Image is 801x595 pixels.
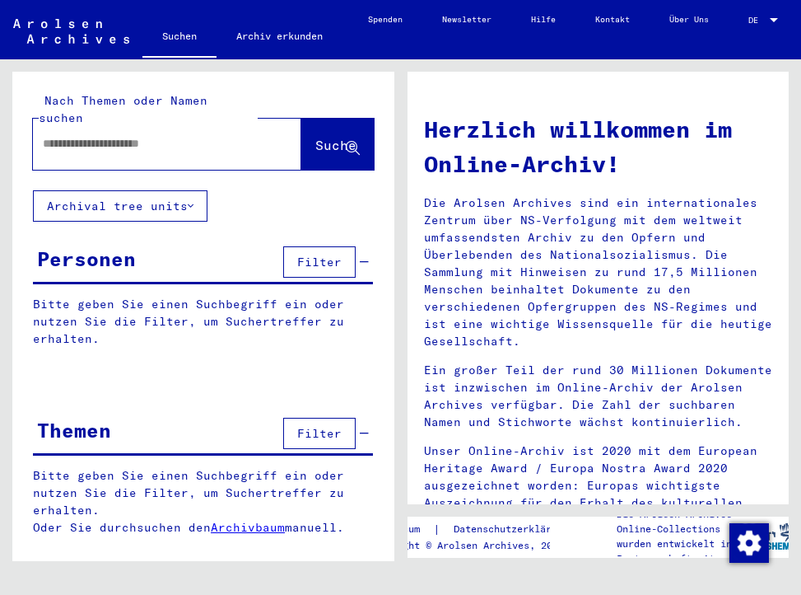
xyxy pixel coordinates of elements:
[142,16,217,59] a: Suchen
[217,16,342,56] a: Archiv erkunden
[37,415,111,445] div: Themen
[424,443,773,529] p: Unser Online-Archiv ist 2020 mit dem European Heritage Award / Europa Nostra Award 2020 ausgezeic...
[283,246,356,278] button: Filter
[33,296,373,348] p: Bitte geben Sie einen Suchbegriff ein oder nutzen Sie die Filter, um Suchertreffer zu erhalten.
[424,112,773,181] h1: Herzlich willkommen im Online-Archiv!
[729,522,768,562] div: Zustimmung ändern
[424,194,773,350] p: Die Arolsen Archives sind ein internationales Zentrum über NS-Verfolgung mit dem weltweit umfasse...
[33,190,207,222] button: Archival tree units
[301,119,374,170] button: Suche
[297,255,342,269] span: Filter
[748,16,766,25] span: DE
[368,521,589,538] div: |
[424,362,773,431] p: Ein großer Teil der rund 30 Millionen Dokumente ist inzwischen im Online-Archiv der Arolsen Archi...
[39,93,207,125] mat-label: Nach Themen oder Namen suchen
[283,418,356,449] button: Filter
[13,19,129,44] img: Arolsen_neg.svg
[440,521,589,538] a: Datenschutzerklärung
[729,523,769,563] img: Zustimmung ändern
[315,137,356,153] span: Suche
[368,538,589,553] p: Copyright © Arolsen Archives, 2021
[37,244,136,274] div: Personen
[617,536,741,566] p: wurden entwickelt in Partnerschaft mit
[297,426,342,441] span: Filter
[617,507,741,536] p: Die Arolsen Archives Online-Collections
[33,467,374,536] p: Bitte geben Sie einen Suchbegriff ein oder nutzen Sie die Filter, um Suchertreffer zu erhalten. O...
[211,520,285,535] a: Archivbaum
